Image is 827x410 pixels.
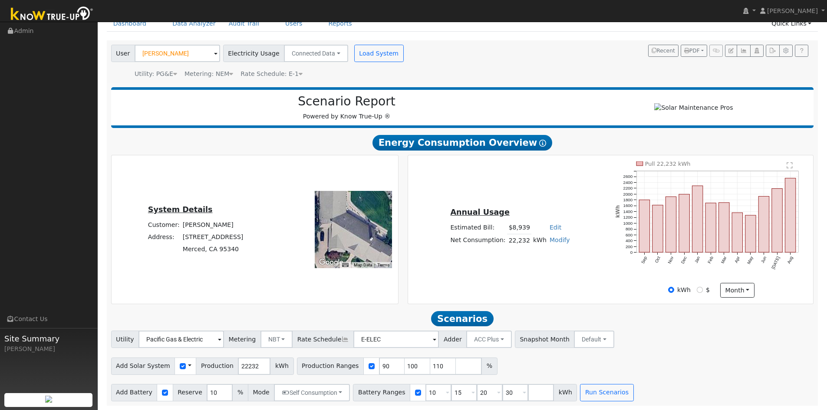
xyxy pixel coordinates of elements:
text: Oct [654,256,662,264]
td: Net Consumption: [449,234,507,246]
label: kWh [677,285,691,295]
td: Estimated Bill: [449,222,507,234]
span: Battery Ranges [353,384,410,401]
td: $8,939 [507,222,531,234]
div: [PERSON_NAME] [4,344,93,354]
text: 2000 [623,192,633,197]
text: [DATE] [771,256,781,270]
text: 2600 [623,174,633,179]
span: Adder [438,331,467,348]
td: Customer: [146,219,181,231]
text: Dec [680,256,688,265]
rect: onclick="" [759,197,769,253]
button: month [720,283,755,298]
span: kWh [554,384,577,401]
rect: onclick="" [772,189,782,253]
rect: onclick="" [679,194,689,253]
a: Open this area in Google Maps (opens a new window) [317,257,346,268]
button: PDF [681,45,707,57]
span: Production [196,358,238,375]
a: Terms (opens in new tab) [377,262,389,267]
span: Add Solar System [111,358,175,375]
td: [STREET_ADDRESS] [181,231,245,243]
rect: onclick="" [705,203,716,253]
span: Electricity Usage [223,45,284,62]
text: 200 [626,244,633,249]
td: [PERSON_NAME] [181,219,245,231]
rect: onclick="" [785,178,796,253]
text: 600 [626,233,633,237]
a: Help Link [795,45,808,57]
span: Snapshot Month [515,331,575,348]
text: Nov [667,256,674,265]
input: Select a Utility [138,331,224,348]
span: kWh [270,358,293,375]
span: Add Battery [111,384,158,401]
i: Show Help [539,140,546,147]
img: Solar Maintenance Pros [654,103,733,112]
button: Self Consumption [274,384,350,401]
div: Utility: PG&E [135,69,177,79]
button: Multi-Series Graph [737,45,750,57]
div: Powered by Know True-Up ® [115,94,578,121]
text: Jun [760,256,768,264]
u: System Details [148,205,213,214]
text: 1600 [623,203,633,208]
text:  [787,162,793,169]
rect: onclick="" [719,203,729,253]
div: Metering: NEM [185,69,233,79]
a: Audit Trail [222,16,266,32]
span: [PERSON_NAME] [767,7,818,14]
rect: onclick="" [745,215,756,252]
rect: onclick="" [639,200,649,253]
text: 2400 [623,180,633,185]
text: Jan [694,256,701,264]
button: Recent [648,45,679,57]
td: Merced, CA 95340 [181,243,245,256]
a: Modify [550,236,570,243]
text: May [747,256,755,265]
span: Rate Schedule [292,331,354,348]
text: Feb [707,256,714,264]
button: Export Interval Data [766,45,779,57]
a: Quick Links [765,16,818,32]
span: Reserve [173,384,208,401]
span: User [111,45,135,62]
button: Login As [750,45,764,57]
text: 1400 [623,209,633,214]
td: kWh [531,234,548,246]
button: Map Data [354,262,372,268]
text: Apr [734,256,741,264]
button: Connected Data [284,45,348,62]
button: Keyboard shortcuts [342,262,348,268]
input: $ [697,287,703,293]
button: ACC Plus [466,331,512,348]
span: Mode [248,384,274,401]
span: Utility [111,331,139,348]
rect: onclick="" [652,205,663,253]
text: Aug [787,256,794,264]
button: Settings [779,45,793,57]
text: 400 [626,238,633,243]
span: % [481,358,497,375]
td: 22,232 [507,234,531,246]
input: Select a Rate Schedule [353,331,439,348]
text: 800 [626,226,633,231]
button: Load System [354,45,404,62]
span: Metering [224,331,261,348]
a: Dashboard [107,16,153,32]
text: Mar [720,256,728,265]
text: Pull 22,232 kWh [645,161,691,167]
button: NBT [260,331,293,348]
input: kWh [668,287,674,293]
a: Edit [550,224,561,231]
button: Run Scenarios [580,384,633,401]
u: Annual Usage [450,208,509,216]
text: kWh [615,205,621,218]
span: Site Summary [4,333,93,344]
rect: onclick="" [692,186,703,252]
img: Know True-Up [7,5,98,24]
span: % [232,384,248,401]
text: 2200 [623,186,633,190]
span: Alias: HE1 [241,70,303,77]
